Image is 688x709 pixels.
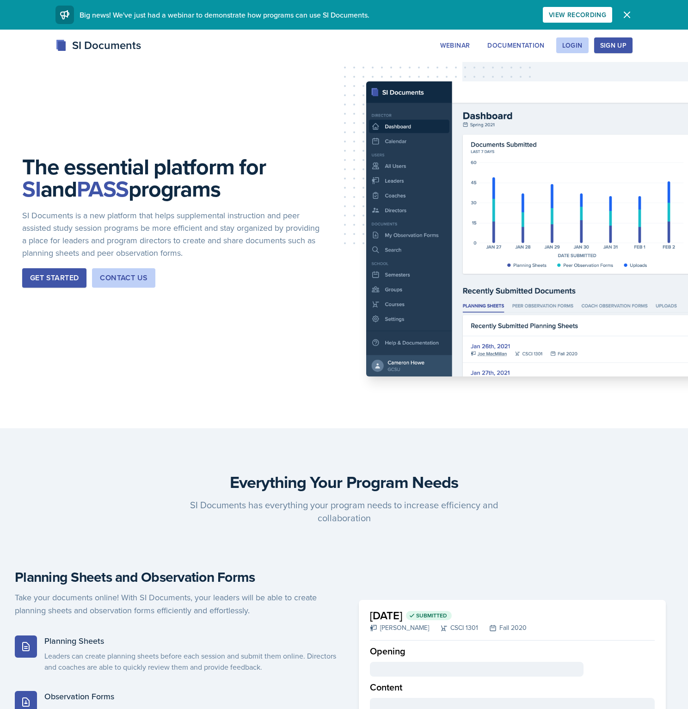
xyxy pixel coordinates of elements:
p: Leaders can create planning sheets before each session and submit them online. Directors and coac... [44,650,337,672]
h5: Observation Forms [44,691,337,702]
div: Fall 2020 [478,623,527,633]
div: View Recording [549,11,606,18]
div: Content [370,677,655,698]
div: Webinar [440,42,470,49]
button: Get Started [22,268,86,288]
div: Sign Up [600,42,627,49]
div: [PERSON_NAME] [370,623,429,633]
div: SI Documents [55,37,141,54]
p: SI Documents has everything your program needs to increase efficiency and collaboration [166,499,522,524]
div: Documentation [487,42,545,49]
div: Login [562,42,583,49]
h5: Planning Sheets [44,635,337,647]
span: Big news! We've just had a webinar to demonstrate how programs can use SI Documents. [80,10,369,20]
h3: Everything Your Program Needs [15,473,673,491]
button: Webinar [434,37,476,53]
h2: [DATE] [370,607,527,624]
div: CSCI 1301 [429,623,478,633]
button: Contact Us [92,268,155,288]
button: Sign Up [594,37,633,53]
div: Opening [370,644,655,662]
div: Get Started [30,272,79,284]
div: Contact Us [100,272,147,284]
h4: Planning Sheets and Observation Forms [15,569,337,586]
button: View Recording [543,7,612,23]
p: Take your documents online! With SI Documents, your leaders will be able to create planning sheet... [15,591,337,617]
button: Login [556,37,589,53]
button: Documentation [481,37,551,53]
span: Submitted [416,612,447,619]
